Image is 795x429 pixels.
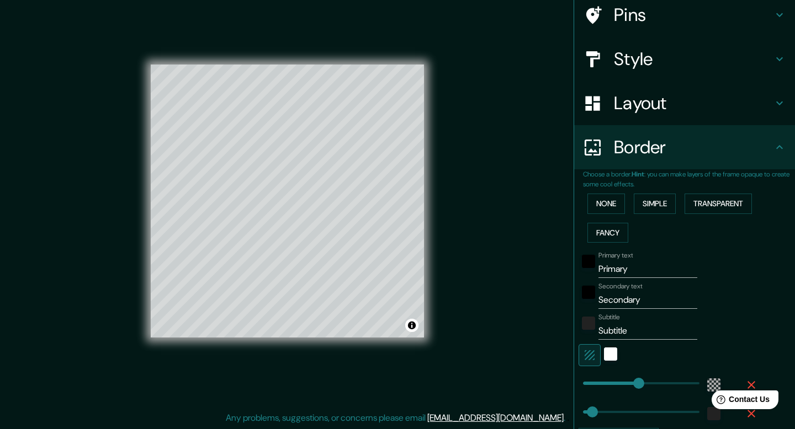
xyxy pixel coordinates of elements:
button: color-222222 [582,317,595,330]
button: Toggle attribution [405,319,418,332]
div: . [565,411,567,425]
div: . [567,411,569,425]
button: color-55555544 [707,378,720,392]
button: white [604,347,617,361]
button: None [587,194,625,214]
p: Any problems, suggestions, or concerns please email . [226,411,565,425]
div: Style [574,37,795,81]
h4: Style [614,48,773,70]
div: Border [574,125,795,169]
label: Primary text [598,251,633,260]
button: Simple [634,194,676,214]
div: Layout [574,81,795,125]
iframe: Help widget launcher [697,386,783,417]
h4: Border [614,136,773,158]
p: Choose a border. : you can make layers of the frame opaque to create some cool effects. [583,169,795,189]
button: Fancy [587,223,628,243]
label: Subtitle [598,313,620,322]
a: [EMAIL_ADDRESS][DOMAIN_NAME] [427,412,564,423]
b: Hint [632,170,644,179]
button: black [582,286,595,299]
label: Secondary text [598,282,643,291]
h4: Pins [614,4,773,26]
h4: Layout [614,92,773,114]
button: black [582,255,595,268]
button: Transparent [685,194,752,214]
